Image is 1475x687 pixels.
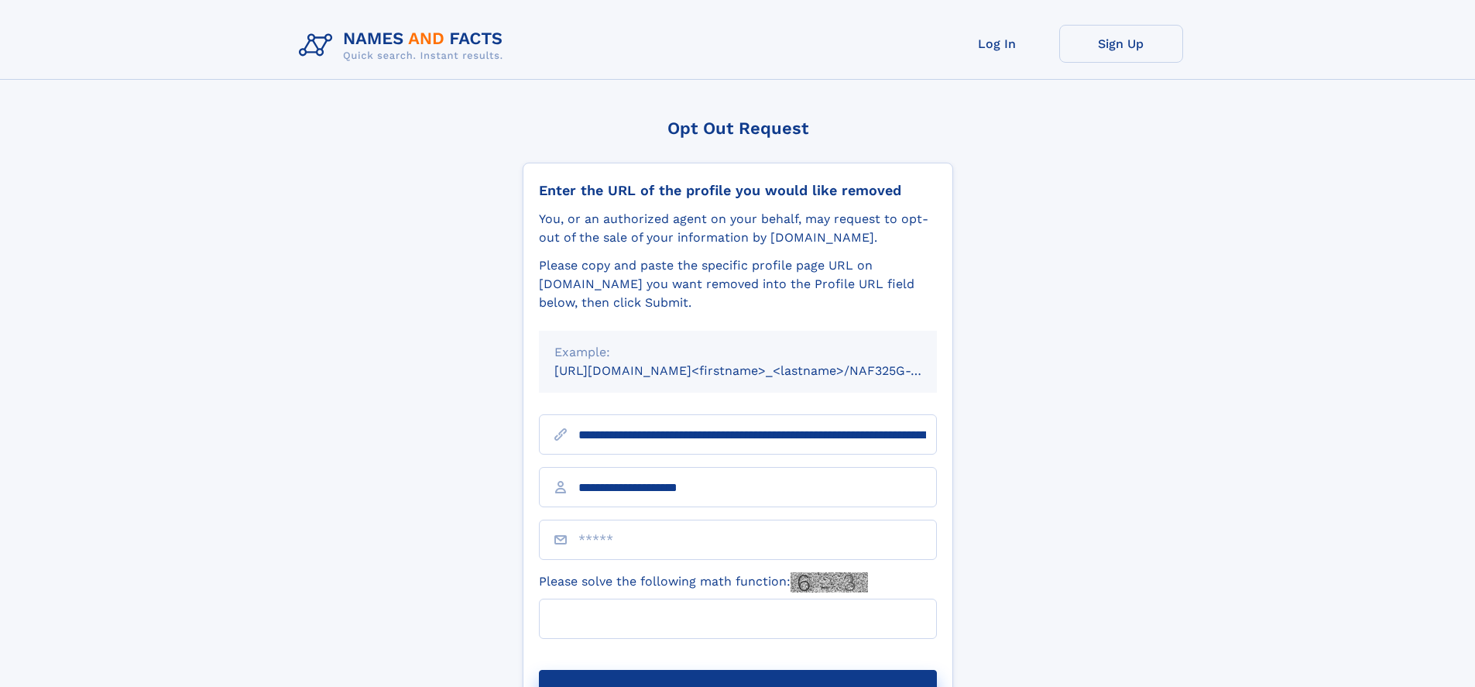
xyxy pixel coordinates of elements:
[935,25,1059,63] a: Log In
[554,343,921,362] div: Example:
[523,119,953,138] div: Opt Out Request
[293,25,516,67] img: Logo Names and Facts
[1059,25,1183,63] a: Sign Up
[539,182,937,199] div: Enter the URL of the profile you would like removed
[539,256,937,312] div: Please copy and paste the specific profile page URL on [DOMAIN_NAME] you want removed into the Pr...
[554,363,966,378] small: [URL][DOMAIN_NAME]<firstname>_<lastname>/NAF325G-xxxxxxxx
[539,210,937,247] div: You, or an authorized agent on your behalf, may request to opt-out of the sale of your informatio...
[539,572,868,593] label: Please solve the following math function:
